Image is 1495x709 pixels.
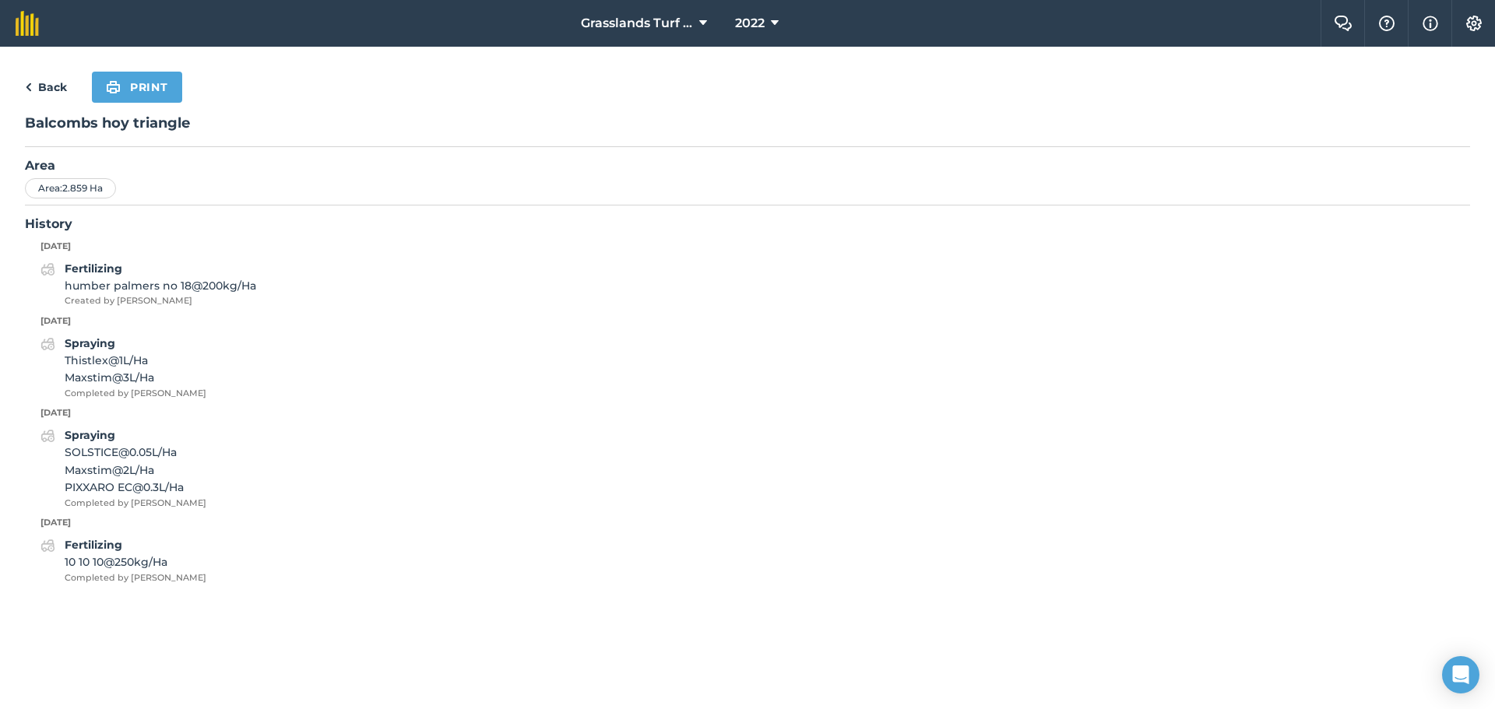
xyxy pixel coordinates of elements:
[735,14,765,33] span: 2022
[1334,16,1353,31] img: Two speech bubbles overlapping with the left bubble in the forefront
[40,335,55,353] img: svg+xml;base64,PD94bWwgdmVyc2lvbj0iMS4wIiBlbmNvZGluZz0idXRmLTgiPz4KPCEtLSBHZW5lcmF0b3I6IEFkb2JlIE...
[92,72,182,103] button: Print
[25,156,1470,175] h2: Area
[25,240,1470,254] p: [DATE]
[65,387,206,401] span: Completed by [PERSON_NAME]
[40,536,55,555] img: svg+xml;base64,PD94bWwgdmVyc2lvbj0iMS4wIiBlbmNvZGluZz0idXRmLTgiPz4KPCEtLSBHZW5lcmF0b3I6IEFkb2JlIE...
[65,369,206,386] span: Maxstim @ 3 L / Ha
[40,426,55,445] img: svg+xml;base64,PD94bWwgdmVyc2lvbj0iMS4wIiBlbmNvZGluZz0idXRmLTgiPz4KPCEtLSBHZW5lcmF0b3I6IEFkb2JlIE...
[25,516,1470,530] p: [DATE]
[65,553,206,570] span: 10 10 10 @ 250 kg / Ha
[25,78,32,97] img: svg+xml;base64,PHN2ZyB4bWxucz0iaHR0cDovL3d3dy53My5vcmcvMjAwMC9zdmciIHdpZHRoPSI5IiBoZWlnaHQ9IjI0Ii...
[40,260,55,279] img: svg+xml;base64,PD94bWwgdmVyc2lvbj0iMS4wIiBlbmNvZGluZz0idXRmLTgiPz4KPCEtLSBHZW5lcmF0b3I6IEFkb2JlIE...
[40,335,206,401] a: SprayingThistlex@1L/HaMaxstim@3L/HaCompleted by [PERSON_NAME]
[65,352,206,369] span: Thistlex @ 1 L / Ha
[40,260,256,308] a: Fertilizinghumber palmers no 18@200kg/HaCreated by [PERSON_NAME]
[16,11,39,36] img: fieldmargin Logo
[25,78,67,97] a: Back
[1442,656,1479,693] div: Open Intercom Messenger
[65,538,122,552] strong: Fertilizing
[65,462,206,479] span: Maxstim @ 2 L / Ha
[40,426,206,510] a: SprayingSOLSTICE@0.05L/HaMaxstim@2L/HaPIXXARO EC@0.3L/HaCompleted by [PERSON_NAME]
[65,444,206,461] span: SOLSTICE @ 0.05 L / Ha
[65,571,206,585] span: Completed by [PERSON_NAME]
[581,14,693,33] span: Grasslands Turf farm
[25,178,116,198] div: Area : 2.859 Ha
[1423,14,1438,33] img: svg+xml;base64,PHN2ZyB4bWxucz0iaHR0cDovL3d3dy53My5vcmcvMjAwMC9zdmciIHdpZHRoPSIxNyIgaGVpZ2h0PSIxNy...
[1465,16,1483,31] img: A cog icon
[25,314,1470,328] p: [DATE]
[25,112,1470,147] h1: Balcombs hoy triangle
[65,336,115,350] strong: Spraying
[106,78,121,97] img: svg+xml;base64,PHN2ZyB4bWxucz0iaHR0cDovL3d3dy53My5vcmcvMjAwMC9zdmciIHdpZHRoPSIxOSIgaGVpZ2h0PSIyNC...
[65,428,115,442] strong: Spraying
[40,536,206,584] a: Fertilizing10 10 10@250kg/HaCompleted by [PERSON_NAME]
[25,406,1470,420] p: [DATE]
[65,277,256,294] span: humber palmers no 18 @ 200 kg / Ha
[65,294,256,308] span: Created by [PERSON_NAME]
[1377,16,1396,31] img: A question mark icon
[25,215,1470,233] h2: History
[65,479,206,496] span: PIXXARO EC @ 0.3 L / Ha
[65,497,206,511] span: Completed by [PERSON_NAME]
[65,261,122,276] strong: Fertilizing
